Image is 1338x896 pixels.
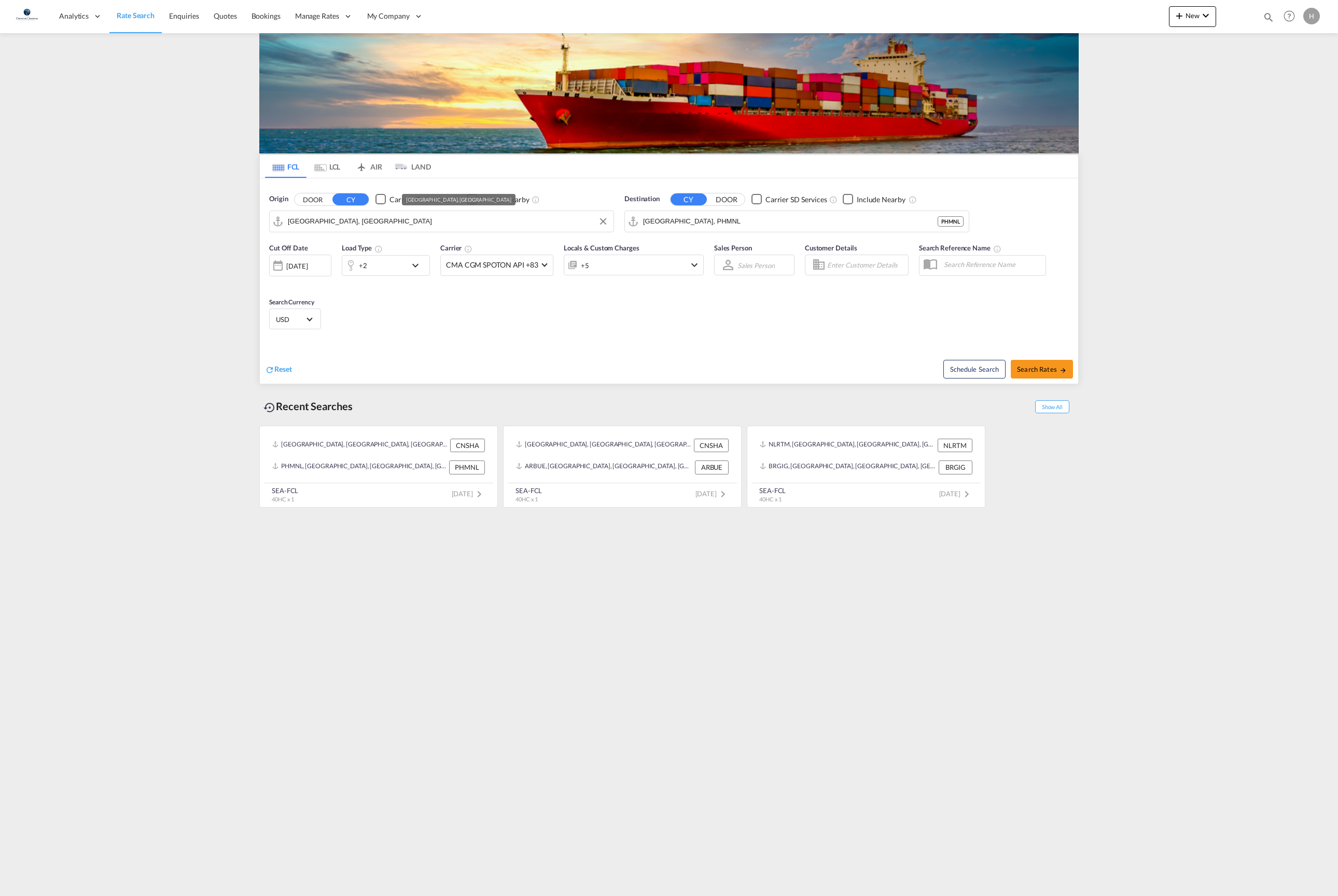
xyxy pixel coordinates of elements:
[265,364,292,375] div: icon-refreshReset
[515,486,542,495] div: SEA-FCL
[747,426,985,508] recent-search-card: NLRTM, [GEOGRAPHIC_DATA], [GEOGRAPHIC_DATA], [GEOGRAPHIC_DATA], [GEOGRAPHIC_DATA] NLRTMBRGIG, [GE...
[214,11,236,20] span: Quotes
[272,460,447,474] div: PHMNL, Manila, Philippines, South East Asia, Asia Pacific
[694,439,729,452] div: CNSHA
[751,194,827,205] md-checkbox: Checkbox No Ink
[939,489,973,498] span: [DATE]
[759,496,782,502] span: 40HC x 1
[939,460,972,474] div: BRGIG
[943,360,1006,379] button: Note: By default Schedule search will only considerorigin ports, destination ports and cut off da...
[265,155,431,178] md-pagination-wrapper: Use the left and right arrow keys to navigate between tabs
[939,257,1046,272] input: Search Reference Name
[515,496,538,502] span: 40HC x 1
[625,211,969,232] md-input-container: Manila, PHMNL
[516,460,692,474] div: ARBUE, Buenos Aires, Argentina, South America, Americas
[564,244,639,252] span: Locals & Custom Charges
[272,496,294,502] span: 40HC x 1
[59,11,89,21] span: Analytics
[450,439,485,452] div: CNSHA
[581,258,589,273] div: Freight Origin Destination Factory Stuffing
[272,439,448,452] div: CNSHA, Shanghai, China, Greater China & Far East Asia, Asia Pacific
[1169,6,1216,27] button: icon-plus 400-fgNewicon-chevron-down
[827,257,905,273] input: Enter Customer Details
[760,460,936,474] div: BRGIG, Rio de Janeiro, Brazil, South America, Americas
[503,426,742,508] recent-search-card: [GEOGRAPHIC_DATA], [GEOGRAPHIC_DATA], [GEOGRAPHIC_DATA], [GEOGRAPHIC_DATA] & [GEOGRAPHIC_DATA], [...
[1303,8,1320,24] div: H
[1280,7,1298,25] span: Help
[452,489,485,498] span: [DATE]
[375,194,451,205] md-checkbox: Checkbox No Ink
[671,193,707,205] button: CY
[406,194,511,205] div: [GEOGRAPHIC_DATA], [GEOGRAPHIC_DATA]
[805,244,857,252] span: Customer Details
[342,255,430,276] div: 40HC x1icon-chevron-down
[440,244,472,252] span: Carrier
[708,193,745,205] button: DOOR
[843,194,905,205] md-checkbox: Checkbox No Ink
[359,258,367,273] div: 40HC x1
[272,486,298,495] div: SEA-FCL
[1280,7,1303,26] div: Help
[286,261,308,271] div: [DATE]
[938,439,972,452] div: NLRTM
[288,214,608,229] input: Search by Port
[263,401,276,414] md-icon: icon-backup-restore
[409,259,427,272] md-icon: icon-chevron-down
[695,489,729,498] span: [DATE]
[829,195,838,204] md-icon: Unchecked: Search for CY (Container Yard) services for all selected carriers.Checked : Search for...
[736,258,776,273] md-select: Sales Person
[265,155,306,178] md-tab-item: FCL
[355,161,368,169] md-icon: icon-airplane
[993,245,1001,253] md-icon: Your search will be saved by the below given name
[760,439,935,452] div: NLRTM, Rotterdam, Netherlands, Western Europe, Europe
[449,460,485,474] div: PHMNL
[717,488,729,500] md-icon: icon-chevron-right
[169,11,199,20] span: Enquiries
[389,155,431,178] md-tab-item: LAND
[274,365,292,373] span: Reset
[714,244,752,252] span: Sales Person
[938,216,964,227] div: PHMNL
[532,195,540,204] md-icon: Unchecked: Ignores neighbouring ports when fetching rates.Checked : Includes neighbouring ports w...
[269,255,331,276] div: [DATE]
[1017,365,1067,373] span: Search Rates
[276,315,305,324] span: USD
[252,11,281,20] span: Bookings
[564,255,704,275] div: Freight Origin Destination Factory Stuffingicon-chevron-down
[269,275,277,289] md-datepicker: Select
[1200,9,1212,22] md-icon: icon-chevron-down
[270,211,614,232] md-input-container: Shanghai, CNSHA
[259,33,1079,153] img: LCL+%26+FCL+BACKGROUND.png
[265,365,274,374] md-icon: icon-refresh
[269,244,308,252] span: Cut Off Date
[464,245,472,253] md-icon: The selected Trucker/Carrierwill be displayed in the rate results If the rates are from another f...
[759,486,786,495] div: SEA-FCL
[1060,367,1067,374] md-icon: icon-arrow-right
[765,194,827,205] div: Carrier SD Services
[295,193,331,205] button: DOOR
[688,259,701,271] md-icon: icon-chevron-down
[348,155,389,178] md-tab-item: AIR
[342,244,383,252] span: Load Type
[1035,400,1069,413] span: Show All
[1173,11,1212,20] span: New
[367,11,410,21] span: My Company
[643,214,938,229] input: Search by Port
[516,439,691,452] div: CNSHA, Shanghai, China, Greater China & Far East Asia, Asia Pacific
[275,312,315,327] md-select: Select Currency: $ USDUnited States Dollar
[16,5,39,28] img: e0ef553047e811eebf12a1e04d962a95.jpg
[624,194,660,204] span: Destination
[595,214,611,229] button: Clear Input
[269,298,314,306] span: Search Currency
[259,395,357,418] div: Recent Searches
[1173,9,1186,22] md-icon: icon-plus 400-fg
[306,155,348,178] md-tab-item: LCL
[1263,11,1274,23] md-icon: icon-magnify
[909,195,917,204] md-icon: Unchecked: Ignores neighbouring ports when fetching rates.Checked : Includes neighbouring ports w...
[269,194,288,204] span: Origin
[857,194,905,205] div: Include Nearby
[295,11,339,21] span: Manage Rates
[332,193,369,205] button: CY
[960,488,973,500] md-icon: icon-chevron-right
